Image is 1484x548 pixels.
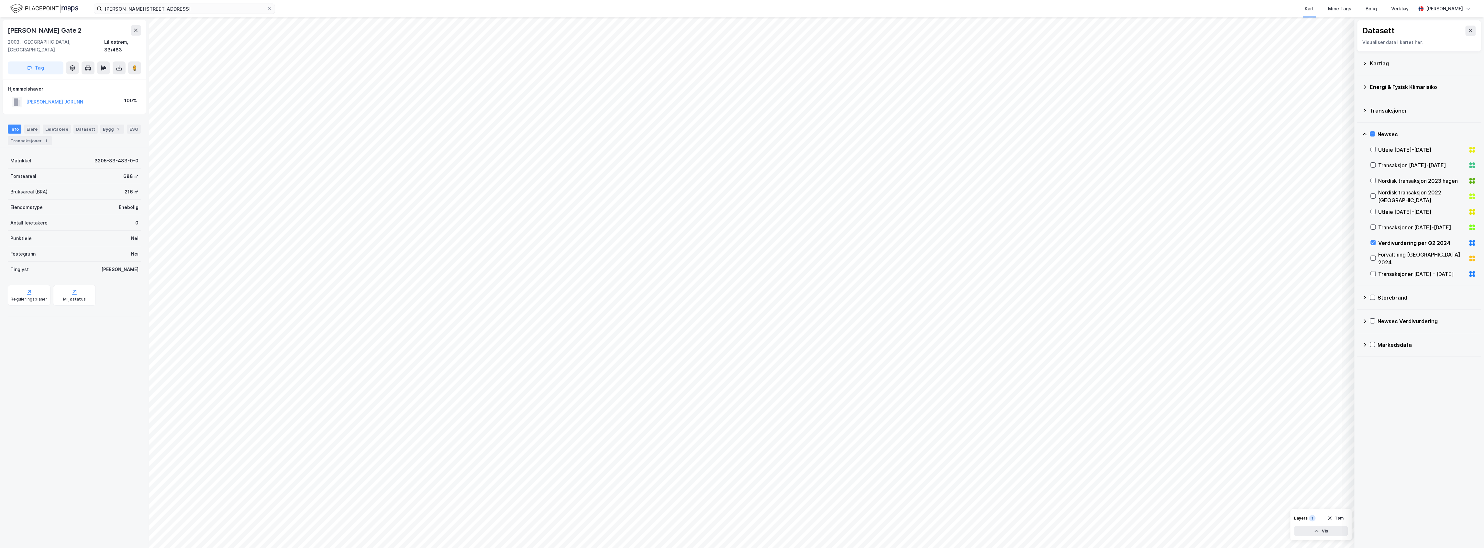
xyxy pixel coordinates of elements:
div: ESG [127,125,141,134]
div: 688 ㎡ [123,172,138,180]
div: Miljøstatus [63,297,86,302]
div: Tomteareal [10,172,36,180]
button: Tøm [1323,513,1348,523]
div: Festegrunn [10,250,36,258]
div: Eiere [24,125,40,134]
div: Nordisk transaksjon 2023 hagen [1379,177,1466,185]
div: Newsec Verdivurdering [1378,317,1476,325]
div: Transaksjon [DATE]-[DATE] [1379,161,1466,169]
div: Transaksjoner [1370,107,1476,115]
div: Eiendomstype [10,203,43,211]
div: Markedsdata [1378,341,1476,349]
div: Kart [1305,5,1314,13]
iframe: Chat Widget [1452,517,1484,548]
div: Bolig [1366,5,1377,13]
div: 100% [124,97,137,104]
div: Kontrollprogram for chat [1452,517,1484,548]
div: 216 ㎡ [125,188,138,196]
div: Punktleie [10,235,32,242]
div: 0 [135,219,138,227]
div: Kartlag [1370,60,1476,67]
div: Visualiser data i kartet her. [1363,38,1476,46]
div: Utleie [DATE]-[DATE] [1379,208,1466,216]
div: Verktøy [1391,5,1409,13]
div: Leietakere [43,125,71,134]
div: [PERSON_NAME] [1426,5,1463,13]
div: Transaksjoner [DATE]-[DATE] [1379,224,1466,231]
div: Reguleringsplaner [11,297,47,302]
div: Nei [131,250,138,258]
div: Forvaltning [GEOGRAPHIC_DATA] 2024 [1379,251,1466,266]
div: [PERSON_NAME] [101,266,138,273]
div: Info [8,125,21,134]
div: Energi & Fysisk Klimarisiko [1370,83,1476,91]
div: Nordisk transaksjon 2022 [GEOGRAPHIC_DATA] [1379,189,1466,204]
div: Layers [1294,516,1308,521]
div: 2 [115,126,122,132]
div: Storebrand [1378,294,1476,301]
div: 2003, [GEOGRAPHIC_DATA], [GEOGRAPHIC_DATA] [8,38,104,54]
div: Matrikkel [10,157,31,165]
div: 1 [1309,515,1316,521]
div: Transaksjoner [DATE] - [DATE] [1379,270,1466,278]
div: Datasett [73,125,98,134]
div: Utleie [DATE]-[DATE] [1379,146,1466,154]
button: Vis [1294,526,1348,536]
div: Hjemmelshaver [8,85,141,93]
div: [PERSON_NAME] Gate 2 [8,25,83,36]
div: Lillestrøm, 83/483 [104,38,141,54]
div: Antall leietakere [10,219,48,227]
div: Nei [131,235,138,242]
img: logo.f888ab2527a4732fd821a326f86c7f29.svg [10,3,78,14]
input: Søk på adresse, matrikkel, gårdeiere, leietakere eller personer [102,4,267,14]
div: Verdivurdering per Q2 2024 [1379,239,1466,247]
div: Bruksareal (BRA) [10,188,48,196]
div: Mine Tags [1328,5,1352,13]
div: Transaksjoner [8,136,52,145]
div: Datasett [1363,26,1395,36]
div: Newsec [1378,130,1476,138]
div: 3205-83-483-0-0 [94,157,138,165]
div: Bygg [100,125,124,134]
div: 1 [43,137,50,144]
div: Enebolig [119,203,138,211]
button: Tag [8,61,63,74]
div: Tinglyst [10,266,29,273]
